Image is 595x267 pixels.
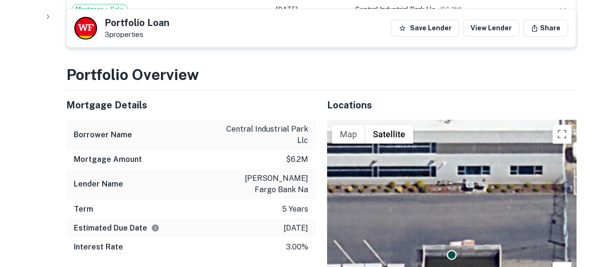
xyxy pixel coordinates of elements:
p: [PERSON_NAME] fargo bank na [223,173,308,196]
button: Save Lender [391,19,459,36]
h3: Portfolio Overview [66,63,576,86]
h5: Mortgage Details [66,98,316,112]
button: Show satellite imagery [365,125,413,143]
h6: Mortgage Amount [74,154,142,165]
h6: Borrower Name [74,129,132,141]
p: central industrial park llc [223,124,308,146]
a: View Lender [463,19,519,36]
button: Toggle fullscreen view [552,125,571,143]
span: ($ 6.2M ) [439,6,462,13]
p: 5 years [282,203,308,214]
span: central industrial park llc [355,6,435,13]
p: 3 properties [105,30,169,39]
button: Share [523,19,568,36]
p: [DATE] [284,222,308,233]
svg: Estimate is based on a standard schedule for this type of loan. [151,223,160,232]
h6: Estimated Due Date [74,222,160,233]
p: $6.2m [286,154,308,165]
iframe: Chat Widget [548,191,595,237]
h6: Lender Name [74,178,123,190]
span: Mortgage + Sale [72,5,127,14]
button: expand row [555,1,571,18]
h5: Portfolio Loan [105,18,169,27]
h6: Interest Rate [74,241,123,252]
h6: Term [74,203,93,214]
h5: Locations [327,98,577,112]
p: 3.00% [286,241,308,252]
button: Show street map [332,125,365,143]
